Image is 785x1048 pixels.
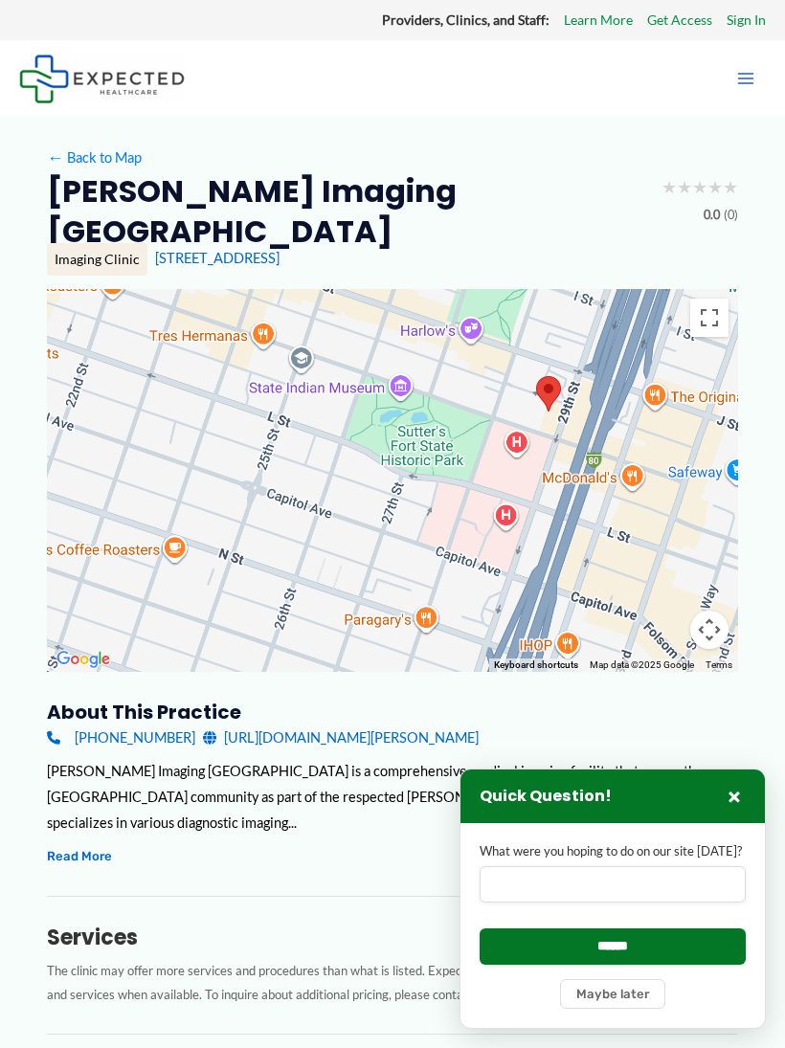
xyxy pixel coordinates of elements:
[47,171,646,251] h2: [PERSON_NAME] Imaging [GEOGRAPHIC_DATA]
[724,204,738,227] span: (0)
[723,785,746,808] button: Close
[47,700,738,725] h3: About this practice
[706,659,732,670] a: Terms (opens in new tab)
[564,8,633,33] a: Learn More
[707,171,723,204] span: ★
[480,787,612,807] h3: Quick Question!
[203,725,479,750] a: [URL][DOMAIN_NAME][PERSON_NAME]
[47,149,64,167] span: ←
[690,299,729,337] button: Toggle fullscreen view
[47,243,147,276] div: Imaging Clinic
[47,725,195,750] a: [PHONE_NUMBER]
[47,145,142,170] a: ←Back to Map
[494,658,578,672] button: Keyboard shortcuts
[382,11,549,28] strong: Providers, Clinics, and Staff:
[560,979,665,1009] button: Maybe later
[692,171,707,204] span: ★
[47,959,738,1006] p: The clinic may offer more services and procedures than what is listed. Expected Healthcare provid...
[19,55,185,103] img: Expected Healthcare Logo - side, dark font, small
[52,647,115,672] img: Google
[723,171,738,204] span: ★
[704,204,720,227] span: 0.0
[690,611,729,649] button: Map camera controls
[590,659,694,670] span: Map data ©2025 Google
[677,171,692,204] span: ★
[52,647,115,672] a: Open this area in Google Maps (opens a new window)
[647,8,712,33] a: Get Access
[480,842,746,860] label: What were you hoping to do on our site [DATE]?
[727,8,766,33] a: Sign In
[47,758,738,836] div: [PERSON_NAME] Imaging [GEOGRAPHIC_DATA] is a comprehensive medical imaging facility that serves t...
[726,58,766,99] button: Main menu toggle
[47,845,112,867] button: Read More
[47,925,738,951] h3: Services
[662,171,677,204] span: ★
[155,250,280,266] a: [STREET_ADDRESS]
